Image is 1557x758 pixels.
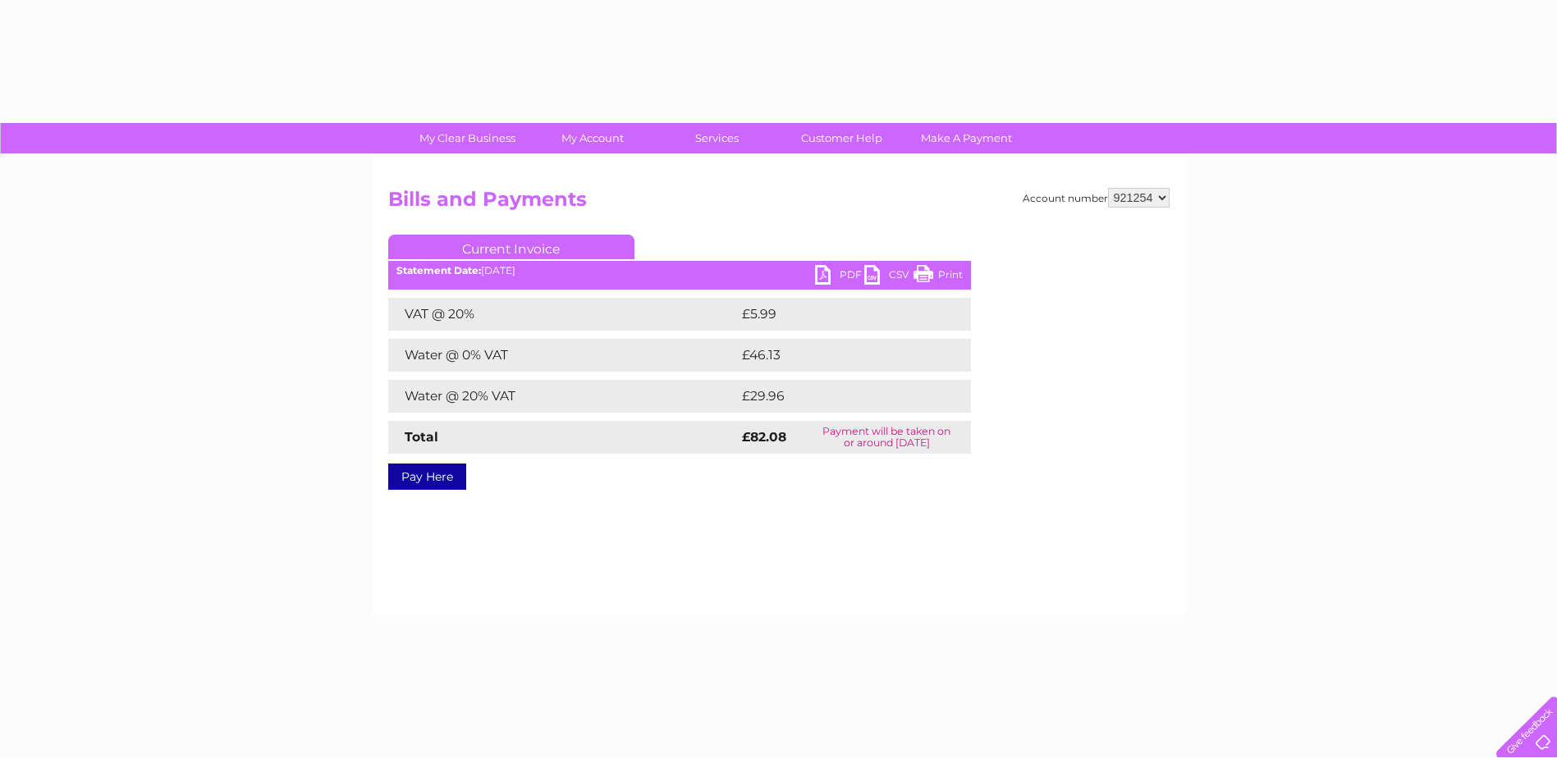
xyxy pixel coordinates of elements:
[388,265,971,276] div: [DATE]
[899,123,1034,153] a: Make A Payment
[864,265,914,289] a: CSV
[396,264,481,276] b: Statement Date:
[1023,188,1170,208] div: Account number
[914,265,963,289] a: Print
[388,339,738,372] td: Water @ 0% VAT
[388,463,466,490] a: Pay Here
[738,298,933,331] td: £5.99
[815,265,864,289] a: PDF
[388,380,738,413] td: Water @ 20% VAT
[400,123,535,153] a: My Clear Business
[774,123,909,153] a: Customer Help
[524,123,660,153] a: My Account
[405,429,438,445] strong: Total
[742,429,786,445] strong: £82.08
[388,298,738,331] td: VAT @ 20%
[388,235,634,259] a: Current Invoice
[803,421,971,454] td: Payment will be taken on or around [DATE]
[738,380,939,413] td: £29.96
[388,188,1170,219] h2: Bills and Payments
[738,339,936,372] td: £46.13
[649,123,785,153] a: Services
